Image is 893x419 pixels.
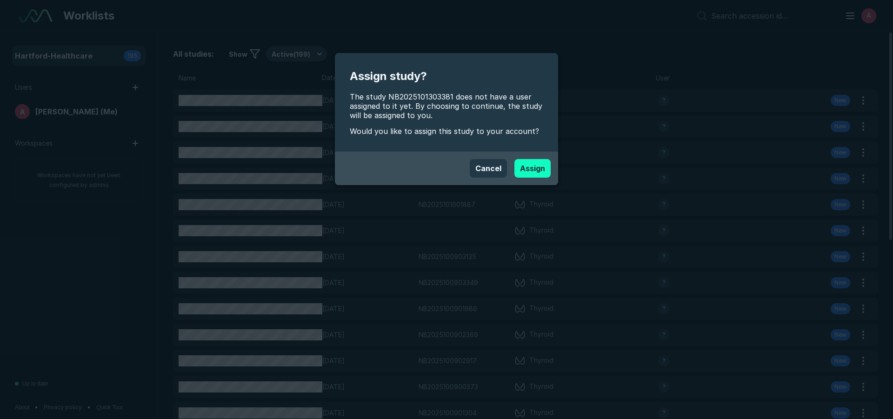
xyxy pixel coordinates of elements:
span: Would you like to assign this study to your account? [350,126,543,137]
span: The study NB2025101303381 does not have a user assigned to it yet. By choosing to continue, the s... [350,92,543,120]
div: modal [335,53,558,185]
button: Cancel [470,159,507,178]
button: Assign [514,159,551,178]
span: Assign study? [350,68,543,85]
